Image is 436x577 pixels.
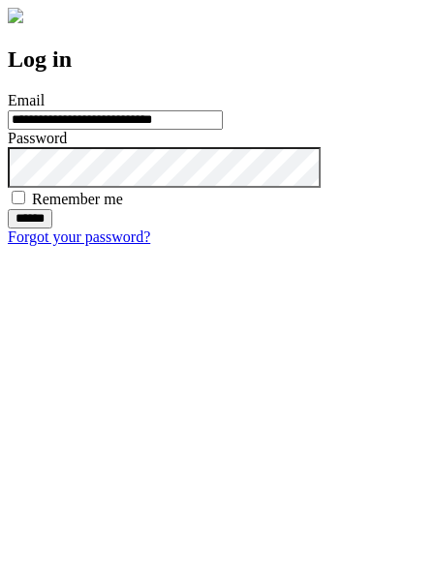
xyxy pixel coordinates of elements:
[8,8,23,23] img: logo-4e3dc11c47720685a147b03b5a06dd966a58ff35d612b21f08c02c0306f2b779.png
[8,228,150,245] a: Forgot your password?
[8,130,67,146] label: Password
[8,46,428,73] h2: Log in
[32,191,123,207] label: Remember me
[8,92,45,108] label: Email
